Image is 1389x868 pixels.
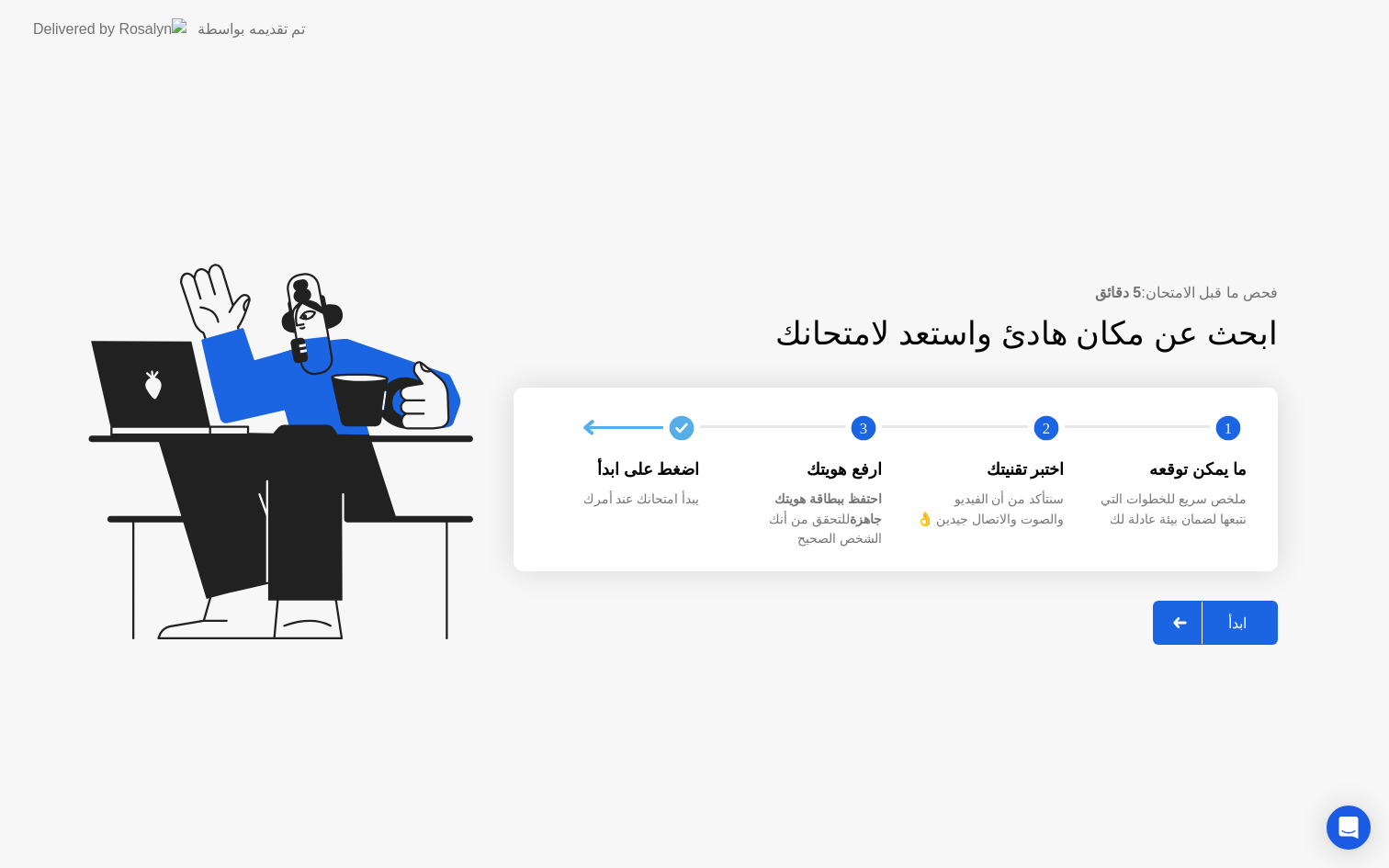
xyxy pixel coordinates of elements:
[547,457,700,481] div: اضغط على ابدأ
[1327,806,1371,850] div: Open Intercom Messenger
[33,18,186,39] img: Delivered by Rosalyn
[729,490,883,549] div: للتحقق من أنك الشخص الصحيح
[514,282,1278,304] div: فحص ما قبل الامتحان:
[860,419,867,436] text: 3
[911,457,1065,481] div: اختبر تقنيتك
[729,457,883,481] div: ارفع هويتك
[911,490,1065,529] div: سنتأكد من أن الفيديو والصوت والاتصال جيدين 👌
[774,491,882,526] b: احتفظ ببطاقة هويتك جاهزة
[547,490,700,510] div: يبدأ امتحانك عند أمرك
[1153,601,1278,645] button: ابدأ
[1094,490,1248,529] div: ملخص سريع للخطوات التي نتبعها لضمان بيئة عادلة لك
[1042,419,1049,436] text: 2
[1225,419,1232,436] text: 1
[631,310,1279,358] div: ابحث عن مكان هادئ واستعد لامتحانك
[198,18,305,40] div: تم تقديمه بواسطة
[1095,285,1141,300] b: 5 دقائق
[1203,614,1272,632] div: ابدأ
[1094,457,1248,481] div: ما يمكن توقعه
